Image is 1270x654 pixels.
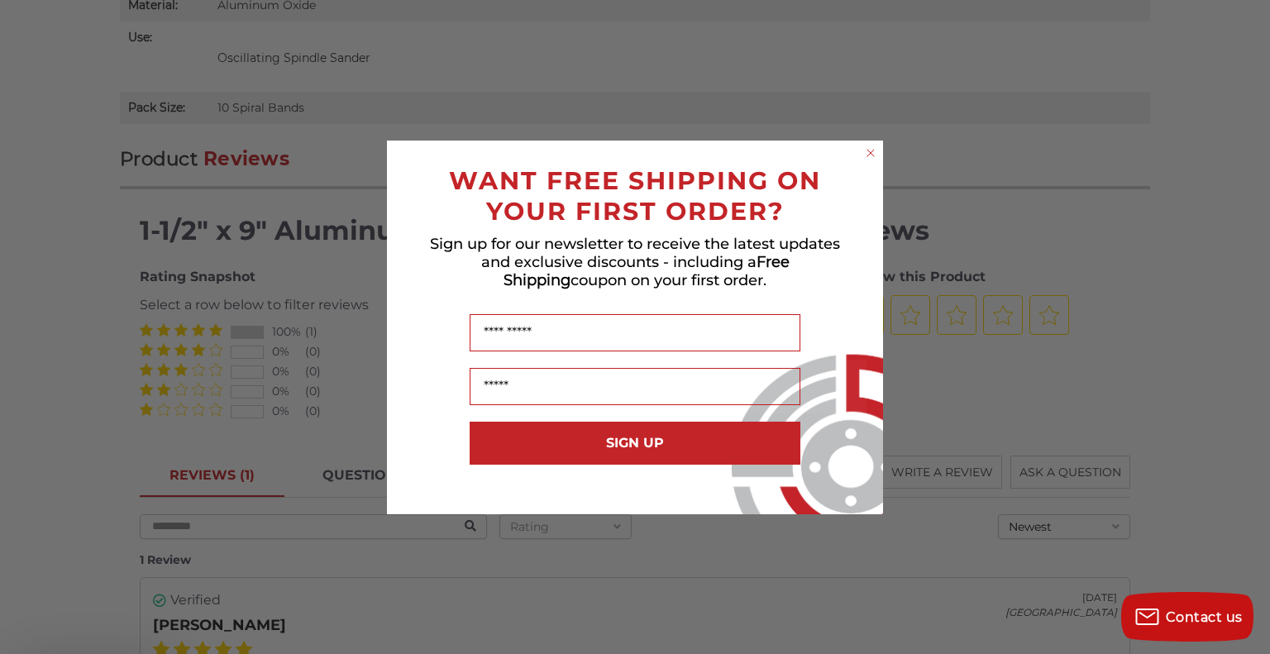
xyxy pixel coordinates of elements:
[470,422,800,465] button: SIGN UP
[449,165,821,227] span: WANT FREE SHIPPING ON YOUR FIRST ORDER?
[1166,609,1243,625] span: Contact us
[504,253,790,289] span: Free Shipping
[1121,592,1253,642] button: Contact us
[470,368,800,405] input: Email
[862,145,879,161] button: Close dialog
[430,235,840,289] span: Sign up for our newsletter to receive the latest updates and exclusive discounts - including a co...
